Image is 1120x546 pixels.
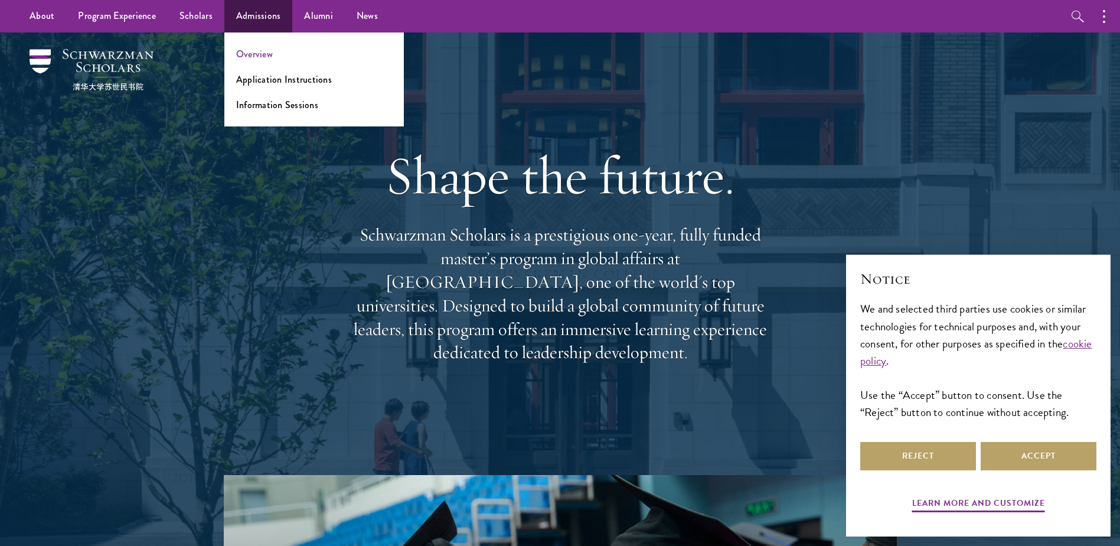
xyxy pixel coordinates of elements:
[236,73,332,86] a: Application Instructions
[860,269,1096,289] h2: Notice
[860,335,1092,369] a: cookie policy
[981,442,1096,470] button: Accept
[236,98,318,112] a: Information Sessions
[348,142,773,209] h1: Shape the future.
[30,49,154,90] img: Schwarzman Scholars
[348,223,773,365] p: Schwarzman Scholars is a prestigious one-year, fully funded master’s program in global affairs at...
[860,442,976,470] button: Reject
[236,47,273,61] a: Overview
[912,496,1045,514] button: Learn more and customize
[860,300,1096,420] div: We and selected third parties use cookies or similar technologies for technical purposes and, wit...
